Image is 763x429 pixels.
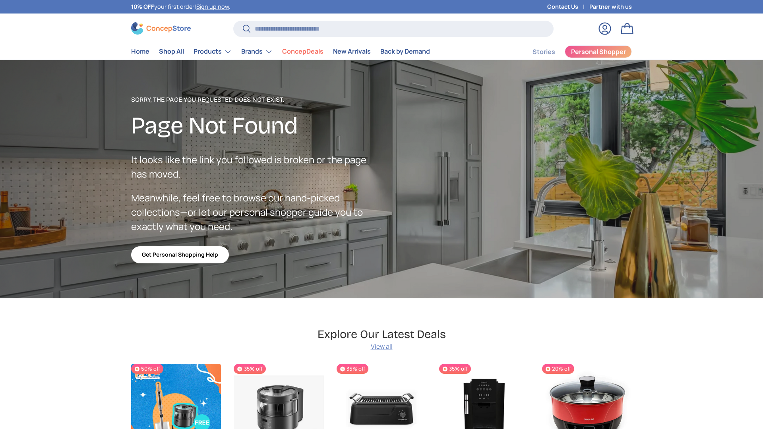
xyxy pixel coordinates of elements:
span: 20% off [542,364,574,374]
p: It looks like the link you followed is broken or the page has moved. [131,153,381,181]
a: ConcepDeals [282,44,323,59]
a: Sign up now [196,3,229,10]
nav: Secondary [513,44,632,60]
h2: Explore Our Latest Deals [318,327,446,342]
span: Personal Shopper [571,48,626,55]
a: Shop All [159,44,184,59]
a: Stories [533,44,555,60]
p: Sorry, the page you requested does not exist. [131,95,381,104]
span: 50% off [131,364,163,374]
a: New Arrivals [333,44,371,59]
span: 35% off [439,364,471,374]
a: Brands [241,44,273,60]
a: Contact Us [547,2,589,11]
a: Home [131,44,149,59]
nav: Primary [131,44,430,60]
h2: Page Not Found [131,111,381,141]
a: Products [194,44,232,60]
a: Partner with us [589,2,632,11]
p: Meanwhile, feel free to browse our hand-picked collections—or let our personal shopper guide you ... [131,191,381,234]
summary: Brands [236,44,277,60]
strong: 10% OFF [131,3,154,10]
span: 35% off [234,364,265,374]
summary: Products [189,44,236,60]
img: ConcepStore [131,22,191,35]
p: your first order! . [131,2,230,11]
a: Get Personal Shopping Help [131,246,229,263]
span: 35% off [337,364,368,374]
a: View all [371,342,393,351]
a: Personal Shopper [565,45,632,58]
a: Back by Demand [380,44,430,59]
